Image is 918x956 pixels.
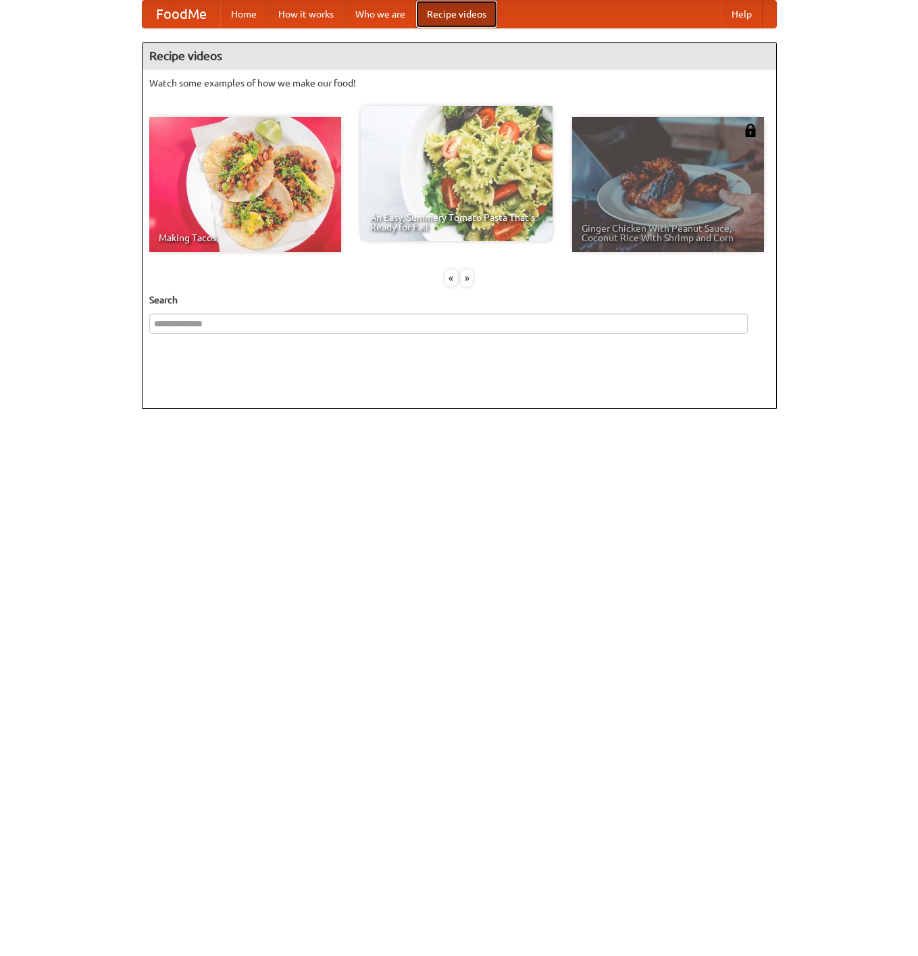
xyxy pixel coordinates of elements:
a: An Easy, Summery Tomato Pasta That's Ready for Fall [361,106,553,241]
h5: Search [149,293,769,307]
a: Making Tacos [149,117,341,252]
div: « [445,270,457,286]
span: Making Tacos [159,233,332,243]
img: 483408.png [744,124,757,137]
a: Recipe videos [416,1,497,28]
div: » [461,270,473,286]
span: An Easy, Summery Tomato Pasta That's Ready for Fall [370,213,543,232]
a: How it works [267,1,345,28]
a: Home [220,1,267,28]
a: Who we are [345,1,416,28]
h4: Recipe videos [143,43,776,70]
p: Watch some examples of how we make our food! [149,76,769,90]
a: FoodMe [143,1,220,28]
a: Help [721,1,763,28]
